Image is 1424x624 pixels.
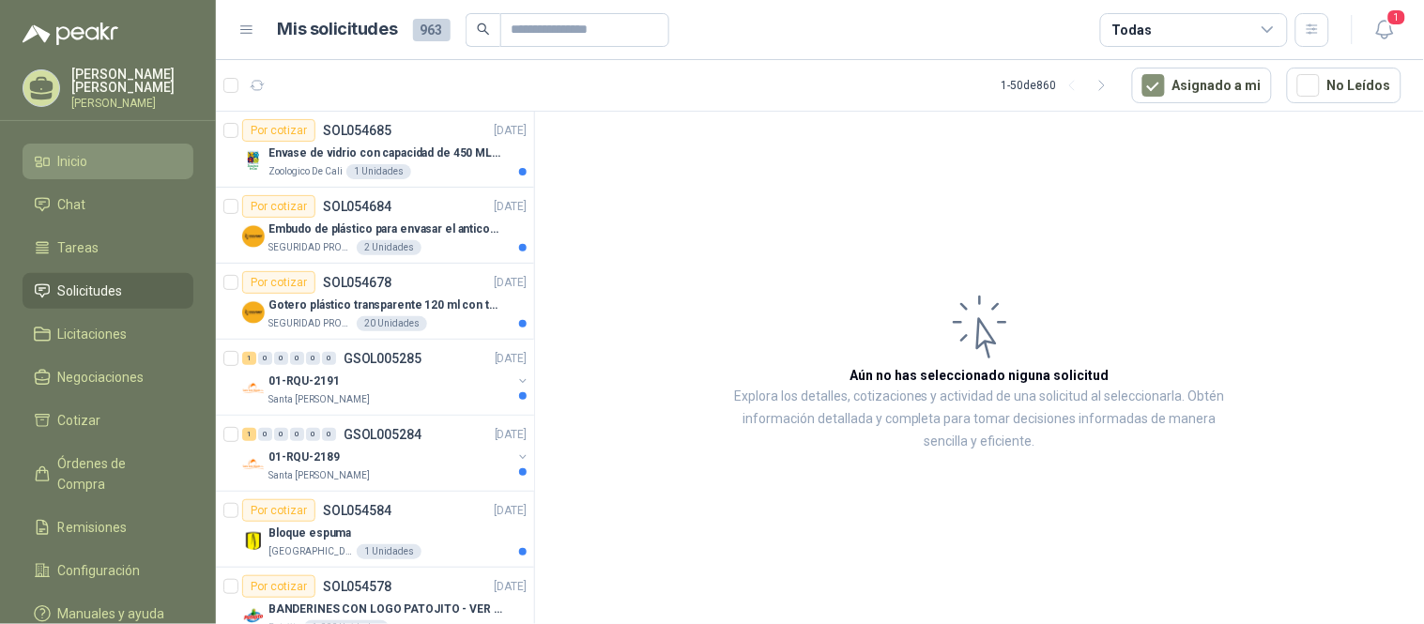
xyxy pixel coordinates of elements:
a: Por cotizarSOL054678[DATE] Company LogoGotero plástico transparente 120 ml con tapa de seguridadS... [216,264,534,340]
button: No Leídos [1287,68,1401,103]
div: 1 - 50 de 860 [1002,70,1117,100]
p: [DATE] [495,122,527,140]
div: 0 [258,428,272,441]
img: Company Logo [242,453,265,476]
div: 1 [242,352,256,365]
p: 01-RQU-2189 [268,449,340,466]
div: Por cotizar [242,499,315,522]
span: 963 [413,19,451,41]
p: GSOL005284 [344,428,421,441]
button: 1 [1368,13,1401,47]
div: 2 Unidades [357,240,421,255]
span: Inicio [58,151,88,172]
p: [DATE] [495,274,527,292]
h3: Aún no has seleccionado niguna solicitud [850,365,1110,386]
p: [DATE] [495,578,527,596]
span: Chat [58,194,86,215]
span: Órdenes de Compra [58,453,176,495]
span: Solicitudes [58,281,123,301]
a: Negociaciones [23,359,193,395]
p: Zoologico De Cali [268,164,343,179]
div: 0 [274,352,288,365]
p: SOL054684 [323,200,391,213]
a: 1 0 0 0 0 0 GSOL005284[DATE] Company Logo01-RQU-2189Santa [PERSON_NAME] [242,423,530,483]
div: 0 [322,352,336,365]
a: Cotizar [23,403,193,438]
p: Gotero plástico transparente 120 ml con tapa de seguridad [268,297,502,314]
div: 0 [306,352,320,365]
p: [GEOGRAPHIC_DATA] [268,544,353,559]
p: [DATE] [495,198,527,216]
div: 0 [290,352,304,365]
img: Company Logo [242,377,265,400]
button: Asignado a mi [1132,68,1272,103]
p: [DATE] [495,350,527,368]
div: Todas [1112,20,1152,40]
a: Remisiones [23,510,193,545]
p: SOL054578 [323,580,391,593]
p: BANDERINES CON LOGO PATOJITO - VER DOC ADJUNTO [268,601,502,618]
span: Configuración [58,560,141,581]
span: 1 [1386,8,1407,26]
p: GSOL005285 [344,352,421,365]
p: SEGURIDAD PROVISER LTDA [268,240,353,255]
span: Licitaciones [58,324,128,344]
p: SEGURIDAD PROVISER LTDA [268,316,353,331]
img: Company Logo [242,225,265,248]
a: Licitaciones [23,316,193,352]
div: 0 [306,428,320,441]
div: Por cotizar [242,195,315,218]
p: [DATE] [495,502,527,520]
p: Bloque espuma [268,525,351,542]
div: 0 [274,428,288,441]
h1: Mis solicitudes [278,16,398,43]
div: 0 [322,428,336,441]
p: [PERSON_NAME] [71,98,193,109]
p: SOL054685 [323,124,391,137]
p: Embudo de plástico para envasar el anticorrosivo / lubricante [268,221,502,238]
span: Tareas [58,237,100,258]
a: Por cotizarSOL054584[DATE] Company LogoBloque espuma[GEOGRAPHIC_DATA]1 Unidades [216,492,534,568]
div: 0 [258,352,272,365]
div: Por cotizar [242,575,315,598]
img: Company Logo [242,529,265,552]
p: [DATE] [495,426,527,444]
p: Santa [PERSON_NAME] [268,468,370,483]
p: SOL054678 [323,276,391,289]
a: Solicitudes [23,273,193,309]
div: 1 [242,428,256,441]
img: Logo peakr [23,23,118,45]
p: Envase de vidrio con capacidad de 450 ML – 9X8X8 CM Caja x 12 unidades [268,145,502,162]
a: Órdenes de Compra [23,446,193,502]
div: 20 Unidades [357,316,427,331]
div: 0 [290,428,304,441]
img: Company Logo [242,149,265,172]
p: 01-RQU-2191 [268,373,340,390]
span: search [477,23,490,36]
div: 1 Unidades [357,544,421,559]
p: Santa [PERSON_NAME] [268,392,370,407]
a: Chat [23,187,193,222]
p: Explora los detalles, cotizaciones y actividad de una solicitud al seleccionarla. Obtén informaci... [723,386,1236,453]
a: Inicio [23,144,193,179]
a: Tareas [23,230,193,266]
div: Por cotizar [242,119,315,142]
span: Manuales y ayuda [58,603,165,624]
a: Por cotizarSOL054685[DATE] Company LogoEnvase de vidrio con capacidad de 450 ML – 9X8X8 CM Caja x... [216,112,534,188]
p: [PERSON_NAME] [PERSON_NAME] [71,68,193,94]
span: Cotizar [58,410,101,431]
span: Remisiones [58,517,128,538]
a: Por cotizarSOL054684[DATE] Company LogoEmbudo de plástico para envasar el anticorrosivo / lubrica... [216,188,534,264]
img: Company Logo [242,301,265,324]
div: 1 Unidades [346,164,411,179]
a: Configuración [23,553,193,588]
span: Negociaciones [58,367,145,388]
a: 1 0 0 0 0 0 GSOL005285[DATE] Company Logo01-RQU-2191Santa [PERSON_NAME] [242,347,530,407]
p: SOL054584 [323,504,391,517]
div: Por cotizar [242,271,315,294]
